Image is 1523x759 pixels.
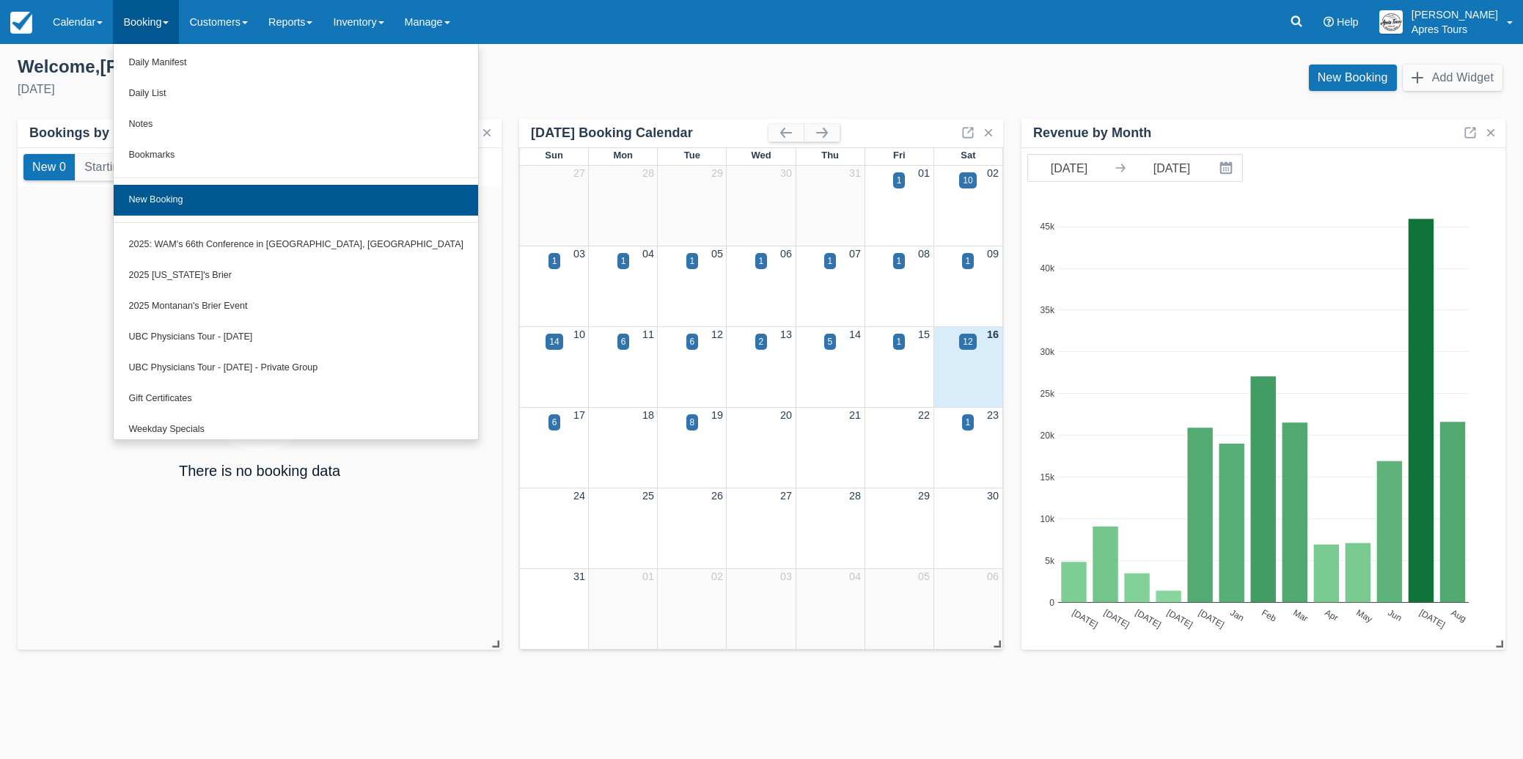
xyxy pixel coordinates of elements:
a: 03 [780,571,792,582]
div: 1 [552,254,557,268]
a: 06 [987,571,999,582]
a: 27 [780,490,792,502]
div: 6 [552,416,557,429]
a: 01 [918,167,930,179]
span: Wed [751,150,771,161]
a: 23 [987,409,999,421]
div: 8 [690,416,695,429]
input: End Date [1131,155,1213,181]
input: Start Date [1028,155,1110,181]
div: 1 [966,254,971,268]
a: 17 [573,409,585,421]
span: Sun [545,150,562,161]
a: 16 [987,329,999,340]
a: 06 [780,248,792,260]
p: [PERSON_NAME] [1412,7,1498,22]
a: 26 [711,490,723,502]
a: 29 [711,167,723,179]
div: 1 [759,254,764,268]
div: 1 [897,335,902,348]
a: 04 [642,248,654,260]
a: 14 [849,329,861,340]
span: Mon [613,150,633,161]
a: 28 [849,490,861,502]
div: 1 [966,416,971,429]
a: 22 [918,409,930,421]
div: 1 [897,174,902,187]
a: 13 [780,329,792,340]
button: Starting 2 [76,154,144,180]
a: 24 [573,490,585,502]
a: 01 [642,571,654,582]
h4: There is no booking data [179,463,340,479]
a: 05 [711,248,723,260]
div: 2 [759,335,764,348]
a: 31 [573,571,585,582]
a: 09 [987,248,999,260]
a: 21 [849,409,861,421]
a: 20 [780,409,792,421]
div: Bookings by Month [29,125,153,142]
div: Revenue by Month [1033,125,1151,142]
a: 18 [642,409,654,421]
a: 03 [573,248,585,260]
a: 02 [987,167,999,179]
a: 29 [918,490,930,502]
a: 15 [918,329,930,340]
div: 10 [963,174,972,187]
span: Help [1337,16,1359,28]
a: 2025: WAM's 66th Conference in [GEOGRAPHIC_DATA], [GEOGRAPHIC_DATA] [114,230,478,260]
div: 14 [549,335,559,348]
a: 19 [711,409,723,421]
a: 05 [918,571,930,582]
div: 1 [897,254,902,268]
a: 30 [987,490,999,502]
div: 1 [621,254,626,268]
div: 12 [963,335,972,348]
a: 2025 Montanan's Brier Event [114,291,478,322]
a: Bookmarks [114,140,478,171]
span: Tue [684,150,700,161]
div: 1 [828,254,833,268]
a: 2025 [US_STATE]'s Brier [114,260,478,291]
ul: Booking [113,44,479,440]
button: Interact with the calendar and add the check-in date for your trip. [1213,155,1242,181]
div: [DATE] [18,81,750,98]
a: 31 [849,167,861,179]
button: Add Widget [1403,65,1502,91]
a: 07 [849,248,861,260]
a: 02 [711,571,723,582]
img: A1 [1379,10,1403,34]
div: 6 [690,335,695,348]
a: 10 [573,329,585,340]
div: [DATE] Booking Calendar [531,125,768,142]
span: Thu [821,150,839,161]
span: Fri [893,150,906,161]
button: New 0 [23,154,75,180]
a: UBC Physicians Tour - [DATE] - Private Group [114,353,478,384]
a: Weekday Specials [114,414,478,445]
a: 27 [573,167,585,179]
div: Welcome , [PERSON_NAME] ! [18,56,750,78]
a: Daily List [114,78,478,109]
p: Apres Tours [1412,22,1498,37]
a: 12 [711,329,723,340]
span: Sat [961,150,975,161]
i: Help [1324,17,1334,27]
a: 04 [849,571,861,582]
a: Gift Certificates [114,384,478,414]
a: New Booking [1309,65,1397,91]
a: New Booking [114,185,478,216]
a: Notes [114,109,478,140]
a: Daily Manifest [114,48,478,78]
a: 30 [780,167,792,179]
div: 6 [621,335,626,348]
a: UBC Physicians Tour - [DATE] [114,322,478,353]
a: 25 [642,490,654,502]
img: checkfront-main-nav-mini-logo.png [10,12,32,34]
div: 5 [828,335,833,348]
a: 08 [918,248,930,260]
div: 1 [690,254,695,268]
a: 28 [642,167,654,179]
a: 11 [642,329,654,340]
